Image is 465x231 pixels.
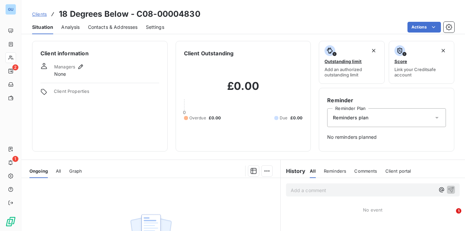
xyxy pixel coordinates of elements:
[324,168,346,174] span: Reminders
[324,67,379,77] span: Add an authorized outstanding limit
[12,156,18,162] span: 1
[146,24,164,31] span: Settings
[88,24,138,31] span: Contacts & Addresses
[385,168,411,174] span: Client portal
[324,59,362,64] span: Outstanding limit
[29,168,48,174] span: Ongoing
[32,24,53,31] span: Situation
[189,115,206,121] span: Overdue
[290,115,303,121] span: £0.00
[280,115,287,121] span: Due
[40,49,159,57] h6: Client information
[5,4,16,15] div: GU
[61,24,80,31] span: Analysis
[319,41,384,84] button: Outstanding limitAdd an authorized outstanding limit
[327,134,446,140] span: No reminders planned
[333,114,368,121] span: Reminders plan
[281,167,306,175] h6: History
[56,168,61,174] span: All
[5,216,16,227] img: Logo LeanPay
[407,22,441,33] button: Actions
[442,208,458,224] iframe: Intercom live chat
[184,79,303,100] h2: £0.00
[69,168,82,174] span: Graph
[394,67,449,77] span: Link your Creditsafe account
[183,110,186,115] span: 0
[327,96,446,104] h6: Reminder
[310,168,316,174] span: All
[32,11,47,17] a: Clients
[456,208,461,214] span: 1
[363,207,382,213] span: No event
[12,64,18,70] span: 2
[184,49,234,57] h6: Client Outstanding
[54,64,75,69] span: Managers
[354,168,377,174] span: Comments
[209,115,221,121] span: £0.00
[394,59,407,64] span: Score
[54,71,66,77] span: None
[54,89,159,98] span: Client Properties
[389,41,454,84] button: ScoreLink your Creditsafe account
[59,8,200,20] h3: 18 Degrees Below - C08-00004830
